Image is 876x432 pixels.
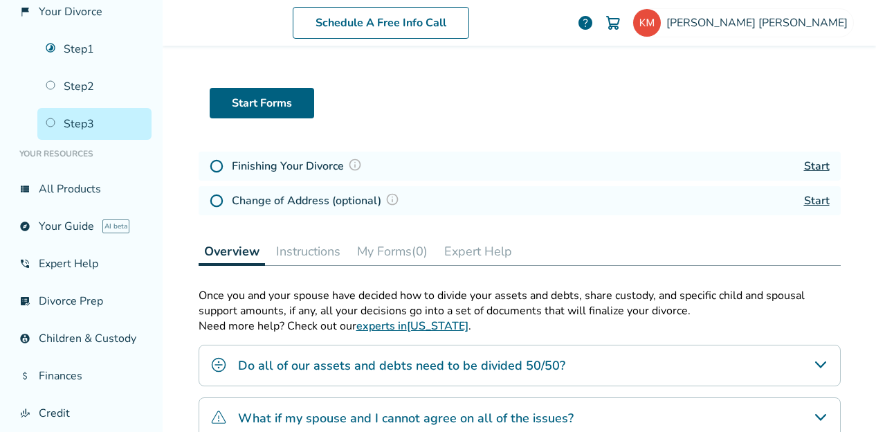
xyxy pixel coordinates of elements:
[232,157,366,175] h4: Finishing Your Divorce
[199,288,841,318] p: Once you and your spouse have decided how to divide your assets and debts, share custody, and spe...
[605,15,621,31] img: Cart
[39,4,102,19] span: Your Divorce
[385,192,399,206] img: Question Mark
[199,345,841,386] div: Do all of our assets and debts need to be divided 50/50?
[199,318,841,334] p: Need more help? Check out our .
[271,237,346,265] button: Instructions
[238,409,574,427] h4: What if my spouse and I cannot agree on all of the issues?
[199,237,265,266] button: Overview
[666,15,853,30] span: [PERSON_NAME] [PERSON_NAME]
[348,158,362,172] img: Question Mark
[11,397,152,429] a: finance_modeCredit
[11,285,152,317] a: list_alt_checkDivorce Prep
[11,173,152,205] a: view_listAll Products
[807,366,876,432] iframe: Chat Widget
[804,193,830,208] a: Start
[210,409,227,426] img: What if my spouse and I cannot agree on all of the issues?
[11,140,152,168] li: Your Resources
[352,237,433,265] button: My Forms(0)
[804,159,830,174] a: Start
[37,33,152,65] a: Step1
[210,88,314,118] a: Start Forms
[19,333,30,344] span: account_child
[356,318,468,334] a: experts in[US_STATE]
[19,6,30,17] span: flag_2
[37,71,152,102] a: Step2
[633,9,661,37] img: peaceluvnkp@yahoo.com
[19,183,30,195] span: view_list
[11,323,152,354] a: account_childChildren & Custody
[210,357,227,373] img: Do all of our assets and debts need to be divided 50/50?
[11,210,152,242] a: exploreYour GuideAI beta
[293,7,469,39] a: Schedule A Free Info Call
[37,108,152,140] a: Step3
[210,194,223,208] img: Not Started
[238,357,565,375] h4: Do all of our assets and debts need to be divided 50/50?
[19,221,30,232] span: explore
[19,296,30,307] span: list_alt_check
[439,237,518,265] button: Expert Help
[11,248,152,280] a: phone_in_talkExpert Help
[19,258,30,269] span: phone_in_talk
[19,370,30,381] span: attach_money
[102,219,129,233] span: AI beta
[11,360,152,392] a: attach_moneyFinances
[19,408,30,419] span: finance_mode
[577,15,594,31] a: help
[210,159,223,173] img: Not Started
[232,192,403,210] h4: Change of Address (optional)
